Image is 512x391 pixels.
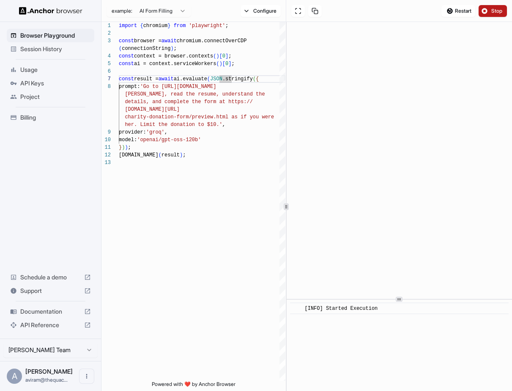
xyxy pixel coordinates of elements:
[119,129,146,135] span: provider:
[125,145,128,150] span: )
[228,61,231,67] span: ]
[7,369,22,384] div: A
[7,305,94,318] div: Documentation
[183,152,186,158] span: ;
[7,111,94,124] div: Billing
[20,93,91,101] span: Project
[177,38,247,44] span: chromium.connectOverCDP
[7,90,94,104] div: Project
[101,75,111,83] div: 7
[216,53,219,59] span: )
[20,45,91,53] span: Session History
[479,5,507,17] button: Stop
[7,29,94,42] div: Browser Playground
[101,68,111,75] div: 6
[119,84,140,90] span: prompt:
[308,5,322,17] button: Copy session ID
[134,53,213,59] span: context = browser.contexts
[101,136,111,144] div: 10
[125,99,252,105] span: details, and complete the form at https://
[101,159,111,167] div: 13
[241,5,281,17] button: Configure
[216,61,219,67] span: (
[112,8,132,14] span: example:
[140,23,143,29] span: {
[101,52,111,60] div: 4
[79,369,94,384] button: Open menu
[119,137,137,143] span: model:
[222,122,225,128] span: ,
[7,63,94,77] div: Usage
[20,273,81,282] span: Schedule a demo
[125,91,265,97] span: [PERSON_NAME], read the resume, understand the
[164,129,167,135] span: ,
[119,145,122,150] span: }
[137,137,201,143] span: 'openai/gpt-oss-120b'
[159,152,162,158] span: (
[119,53,134,59] span: const
[174,46,177,52] span: ;
[119,76,134,82] span: const
[207,76,210,82] span: (
[101,30,111,37] div: 2
[25,368,73,375] span: Aviram Roisman
[162,38,177,44] span: await
[101,83,111,90] div: 8
[125,107,180,112] span: [DOMAIN_NAME][URL]
[7,271,94,284] div: Schedule a demo
[101,60,111,68] div: 5
[219,53,222,59] span: [
[20,31,91,40] span: Browser Playground
[119,23,137,29] span: import
[152,381,235,391] span: Powered with ❤️ by Anchor Browser
[225,61,228,67] span: 0
[25,377,68,383] span: aviram@thequack.ai
[20,321,81,329] span: API Reference
[125,122,222,128] span: her. Limit the donation to $10.'
[167,23,170,29] span: }
[134,61,216,67] span: ai = context.serviceWorkers
[20,66,91,74] span: Usage
[174,76,207,82] span: ai.evaluate
[101,37,111,45] div: 3
[162,152,180,158] span: result
[213,53,216,59] span: (
[134,76,159,82] span: result =
[219,61,222,67] span: )
[146,129,164,135] span: 'groq'
[101,129,111,136] div: 9
[455,8,471,14] span: Restart
[174,23,186,29] span: from
[20,287,81,295] span: Support
[122,46,170,52] span: connectionString
[180,152,183,158] span: )
[189,23,225,29] span: 'playwright'
[291,5,305,17] button: Open in full screen
[20,79,91,87] span: API Keys
[256,76,259,82] span: {
[225,53,228,59] span: ]
[119,46,122,52] span: (
[441,5,475,17] button: Restart
[134,38,162,44] span: browser =
[119,61,134,67] span: const
[7,284,94,298] div: Support
[128,145,131,150] span: ;
[119,38,134,44] span: const
[101,22,111,30] div: 1
[19,7,82,15] img: Anchor Logo
[210,76,222,82] span: JSON
[7,318,94,332] div: API Reference
[143,23,168,29] span: chromium
[231,61,234,67] span: ;
[20,307,81,316] span: Documentation
[159,76,174,82] span: await
[222,53,225,59] span: 0
[101,151,111,159] div: 12
[7,77,94,90] div: API Keys
[7,42,94,56] div: Session History
[222,61,225,67] span: [
[140,84,216,90] span: 'Go to [URL][DOMAIN_NAME]
[122,145,125,150] span: )
[170,46,173,52] span: )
